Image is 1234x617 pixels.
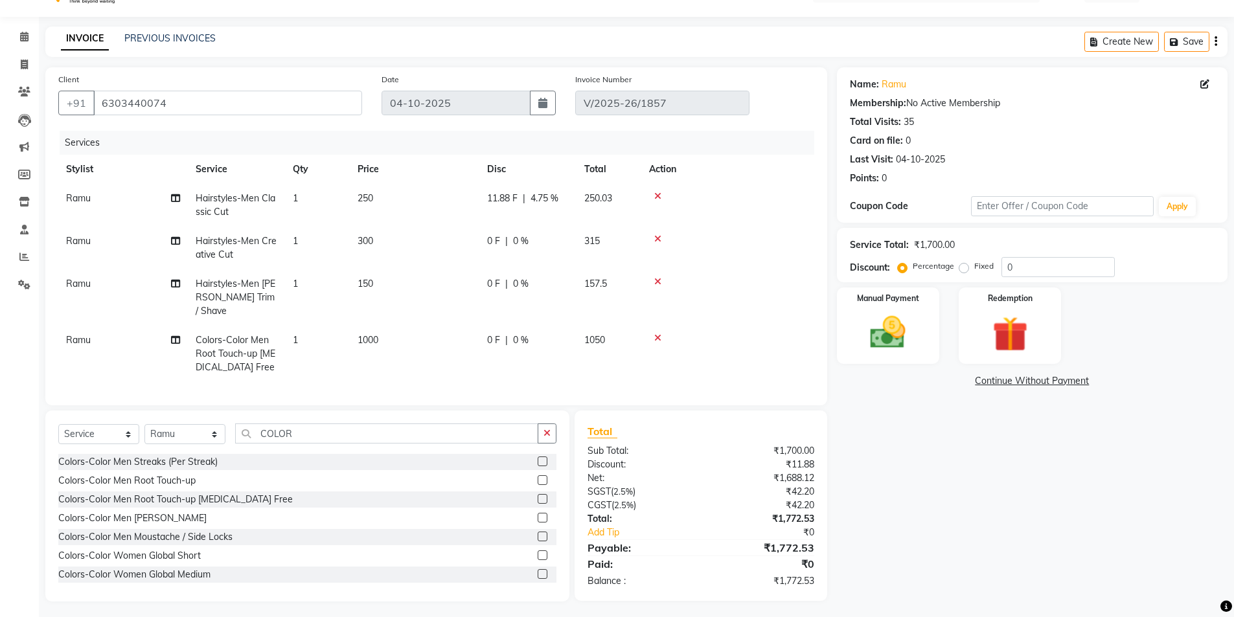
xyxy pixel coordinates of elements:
[988,293,1033,304] label: Redemption
[293,278,298,289] span: 1
[981,312,1039,356] img: _gift.svg
[1159,197,1196,216] button: Apply
[882,172,887,185] div: 0
[701,499,824,512] div: ₹42.20
[701,574,824,588] div: ₹1,772.53
[641,155,814,184] th: Action
[58,568,211,581] div: Colors-Color Women Global Medium
[285,155,350,184] th: Qty
[913,260,954,272] label: Percentage
[850,78,879,91] div: Name:
[58,74,79,85] label: Client
[584,235,600,247] span: 315
[614,500,634,510] span: 2.5%
[1164,32,1209,52] button: Save
[588,499,611,511] span: CGST
[293,334,298,346] span: 1
[578,556,701,572] div: Paid:
[577,155,641,184] th: Total
[66,278,91,289] span: Ramu
[505,333,508,347] span: |
[235,423,538,443] input: Search or Scan
[584,334,605,346] span: 1050
[701,540,824,555] div: ₹1,772.53
[196,235,277,260] span: Hairstyles-Men Creative Cut
[850,153,893,166] div: Last Visit:
[850,96,1215,110] div: No Active Membership
[479,155,577,184] th: Disc
[588,486,611,497] span: SGST
[974,260,994,272] label: Fixed
[722,526,824,539] div: ₹0
[531,192,558,205] span: 4.75 %
[487,192,518,205] span: 11.88 F
[578,444,701,458] div: Sub Total:
[701,512,824,526] div: ₹1,772.53
[358,334,378,346] span: 1000
[505,277,508,291] span: |
[358,192,373,204] span: 250
[850,96,906,110] div: Membership:
[196,192,275,218] span: Hairstyles-Men Classic Cut
[578,499,701,512] div: ( )
[1084,32,1159,52] button: Create New
[505,234,508,248] span: |
[850,261,890,275] div: Discount:
[575,74,632,85] label: Invoice Number
[66,334,91,346] span: Ramu
[859,312,917,353] img: _cash.svg
[350,155,479,184] th: Price
[66,192,91,204] span: Ramu
[971,196,1154,216] input: Enter Offer / Coupon Code
[701,556,824,572] div: ₹0
[382,74,399,85] label: Date
[513,234,529,248] span: 0 %
[578,485,701,499] div: ( )
[584,192,612,204] span: 250.03
[904,115,914,129] div: 35
[124,32,216,44] a: PREVIOUS INVOICES
[578,540,701,555] div: Payable:
[613,486,633,497] span: 2.5%
[58,530,233,544] div: Colors-Color Men Moustache / Side Locks
[293,192,298,204] span: 1
[850,172,879,185] div: Points:
[58,493,293,506] div: Colors-Color Men Root Touch-up [MEDICAL_DATA] Free
[850,238,909,252] div: Service Total:
[850,134,903,148] div: Card on file:
[513,333,529,347] span: 0 %
[701,485,824,499] div: ₹42.20
[487,234,500,248] span: 0 F
[513,277,529,291] span: 0 %
[188,155,285,184] th: Service
[58,474,196,488] div: Colors-Color Men Root Touch-up
[58,155,188,184] th: Stylist
[701,458,824,471] div: ₹11.88
[196,278,275,317] span: Hairstyles-Men [PERSON_NAME] Trim / Shave
[701,471,824,485] div: ₹1,688.12
[358,235,373,247] span: 300
[58,549,201,563] div: Colors-Color Women Global Short
[701,444,824,458] div: ₹1,700.00
[58,511,207,525] div: Colors-Color Men [PERSON_NAME]
[588,425,617,438] span: Total
[523,192,525,205] span: |
[578,458,701,471] div: Discount:
[58,91,95,115] button: +91
[58,455,218,469] div: Colors-Color Men Streaks (Per Streak)
[196,334,275,373] span: Colors-Color Men Root Touch-up [MEDICAL_DATA] Free
[896,153,945,166] div: 04-10-2025
[840,374,1225,388] a: Continue Without Payment
[914,238,955,252] div: ₹1,700.00
[93,91,362,115] input: Search by Name/Mobile/Email/Code
[66,235,91,247] span: Ramu
[850,115,901,129] div: Total Visits:
[358,278,373,289] span: 150
[487,333,500,347] span: 0 F
[906,134,911,148] div: 0
[882,78,906,91] a: Ramu
[850,199,972,213] div: Coupon Code
[578,471,701,485] div: Net:
[61,27,109,50] a: INVOICE
[578,574,701,588] div: Balance :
